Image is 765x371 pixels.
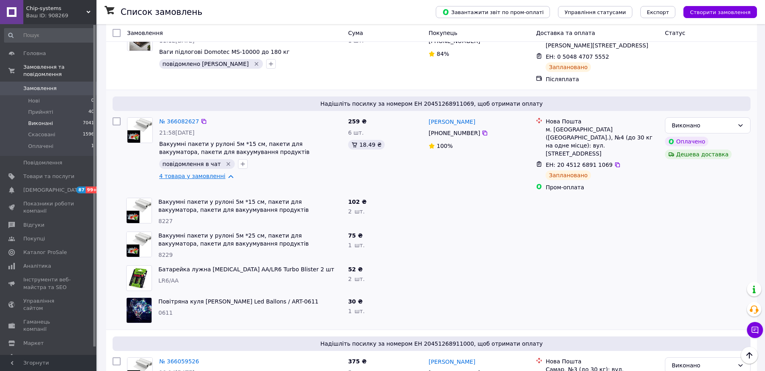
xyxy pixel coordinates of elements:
div: Виконано [672,121,734,130]
span: 1 шт. [348,242,365,248]
span: 84% [437,51,449,57]
span: Повідомлення [23,159,62,166]
span: Статус [665,30,685,36]
div: Післяплата [546,75,658,83]
span: 375 ₴ [348,358,367,365]
button: Завантажити звіт по пром-оплаті [436,6,550,18]
span: Покупці [23,235,45,242]
span: Управління статусами [564,9,626,15]
span: 87 [76,187,86,193]
div: Нова Пошта [546,357,658,365]
span: Інструменти веб-майстра та SEO [23,276,74,291]
a: [PERSON_NAME] [429,358,475,366]
img: Фото товару [127,267,152,290]
div: Заплановано [546,170,591,180]
span: Нові [28,97,40,105]
span: Відгуки [23,221,44,229]
span: 99+ [86,187,99,193]
div: Нова Пошта [546,117,658,125]
span: 30 ₴ [348,298,363,305]
span: Оплачені [28,143,53,150]
span: 2 шт. [348,276,365,282]
span: Завантажити звіт по пром-оплаті [442,8,543,16]
img: Фото товару [127,298,152,323]
div: м. [GEOGRAPHIC_DATA] ([GEOGRAPHIC_DATA].), №4 (до 30 кг на одне місце): вул. [STREET_ADDRESS] [546,125,658,158]
span: Головна [23,50,46,57]
span: 259 ₴ [348,118,367,125]
span: Сhip-systems [26,5,86,12]
span: Прийняті [28,109,53,116]
div: 18.49 ₴ [348,140,385,150]
span: Надішліть посилку за номером ЕН 20451268911069, щоб отримати оплату [116,100,747,108]
a: 4 товара у замовленні [159,173,226,179]
a: Вакуумні пакети у рулоні 5м *15 см, пакети для вакууматора, пакети для вакуумування продуктів [159,141,310,155]
div: Виконано [672,361,734,370]
span: 1596 [83,131,94,138]
a: № 366059526 [159,358,199,365]
a: Створити замовлення [675,8,757,15]
span: 2 шт. [348,208,365,215]
span: Показники роботи компанії [23,200,74,215]
span: 8227 [158,218,173,224]
span: Товари та послуги [23,173,74,180]
img: Фото товару [127,232,152,256]
a: [PERSON_NAME] [429,118,475,126]
span: 21:58[DATE] [159,129,195,136]
span: 40 [88,109,94,116]
svg: Видалити мітку [253,61,260,67]
a: Фото товару [127,117,153,143]
div: Заплановано [546,62,591,72]
div: Пром-оплата [546,183,658,191]
span: 8229 [158,252,173,258]
img: Фото товару [127,118,152,142]
div: [PHONE_NUMBER] [427,127,482,139]
span: ЕН: 0 5048 4707 5552 [546,53,609,60]
span: повідомлено [PERSON_NAME] [162,61,249,67]
span: Маркет [23,340,44,347]
span: Гаманець компанії [23,318,74,333]
input: Пошук [4,28,95,43]
span: 0 [91,97,94,105]
h1: Список замовлень [121,7,202,17]
span: Створити замовлення [690,9,751,15]
div: Оплачено [665,137,708,146]
div: Дешева доставка [665,150,732,159]
button: Експорт [640,6,676,18]
span: Експорт [647,9,669,15]
span: Налаштування [23,353,64,361]
span: 6 шт. [348,129,364,136]
a: Батарейка лужна [MEDICAL_DATA] АА/LR6 Turbo Blister 2 шт [158,266,334,273]
span: 100% [437,143,453,149]
span: 1 [91,143,94,150]
span: Аналітика [23,262,51,270]
span: 75 ₴ [348,232,363,239]
a: Ваги підлогові Domotec MS-10000 до 180 кг [159,49,289,55]
span: Замовлення [23,85,57,92]
span: Каталог ProSale [23,249,67,256]
a: № 366082627 [159,118,199,125]
button: Створити замовлення [683,6,757,18]
a: Вакуумні пакети у рулоні 5м *25 см, пакети для вакууматора, пакети для вакуумування продуктів [158,232,309,247]
span: Надішліть посилку за номером ЕН 20451268911000, щоб отримати оплату [116,340,747,348]
span: Управління сайтом [23,297,74,312]
span: Замовлення та повідомлення [23,64,96,78]
span: Покупець [429,30,457,36]
span: [DEMOGRAPHIC_DATA] [23,187,83,194]
span: 0611 [158,310,173,316]
span: 52 ₴ [348,266,363,273]
div: Ваш ID: 908269 [26,12,96,19]
span: Скасовані [28,131,55,138]
span: Виконані [28,120,53,127]
span: 102 ₴ [348,199,367,205]
span: ЕН: 20 4512 6891 1069 [546,162,613,168]
span: повідомлення в чат [162,161,221,167]
span: Замовлення [127,30,163,36]
button: Управління статусами [558,6,632,18]
span: LR6/АА [158,277,178,284]
a: Вакуумні пакети у рулоні 5м *15 см, пакети для вакууматора, пакети для вакуумування продуктів [158,199,309,213]
span: Cума [348,30,363,36]
svg: Видалити мітку [225,161,232,167]
button: Чат з покупцем [747,322,763,338]
span: 7041 [83,120,94,127]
